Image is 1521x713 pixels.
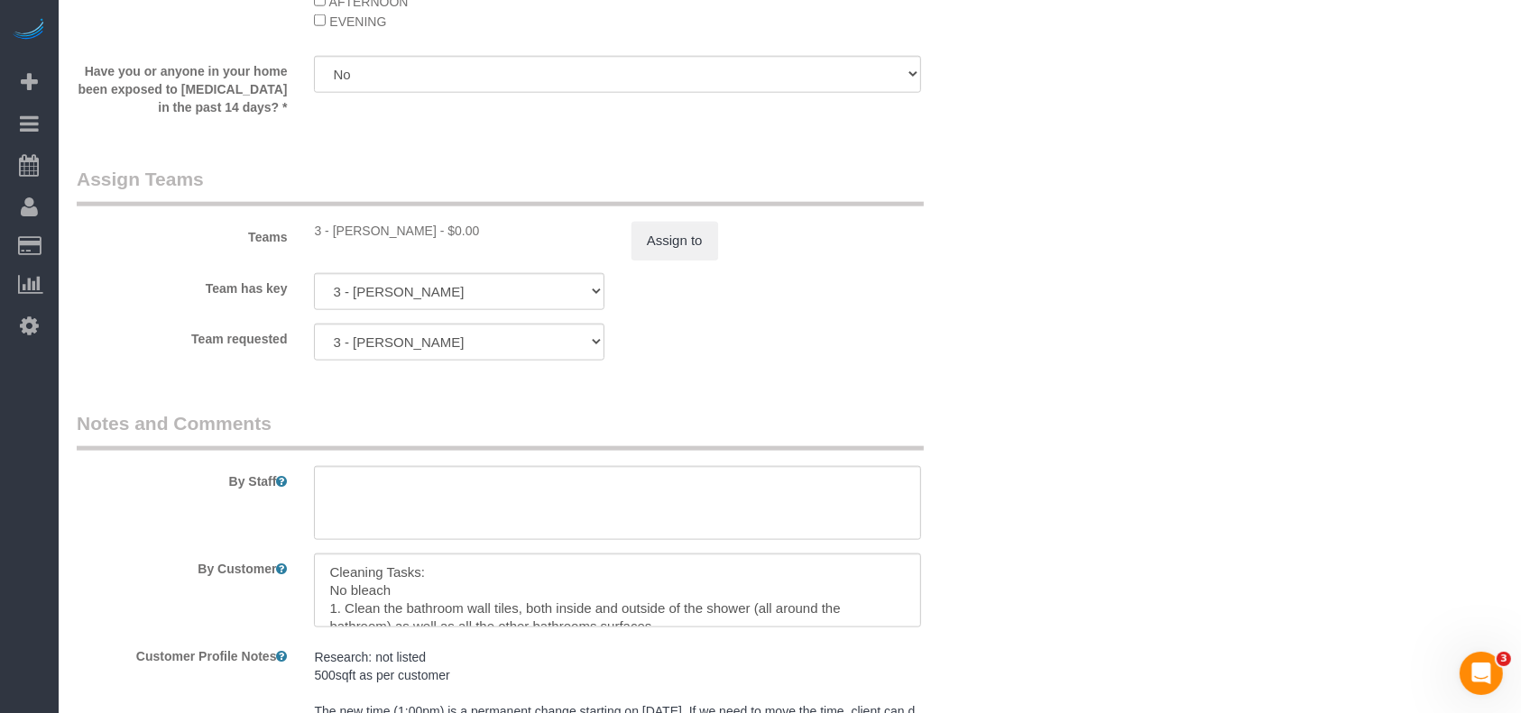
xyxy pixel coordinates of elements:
label: Customer Profile Notes [63,641,300,665]
iframe: Intercom live chat [1460,652,1503,695]
label: Have you or anyone in your home been exposed to [MEDICAL_DATA] in the past 14 days? * [63,56,300,116]
label: By Customer [63,553,300,578]
legend: Assign Teams [77,166,924,206]
img: Automaid Logo [11,18,47,43]
label: Team has key [63,273,300,297]
legend: Notes and Comments [77,410,924,451]
label: Team requested [63,324,300,348]
span: EVENING [329,14,386,29]
label: Teams [63,222,300,246]
button: Assign to [631,222,718,260]
span: 3 [1497,652,1511,666]
div: 0 hours x $17.00/hour [314,222,604,240]
label: By Staff [63,466,300,490]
